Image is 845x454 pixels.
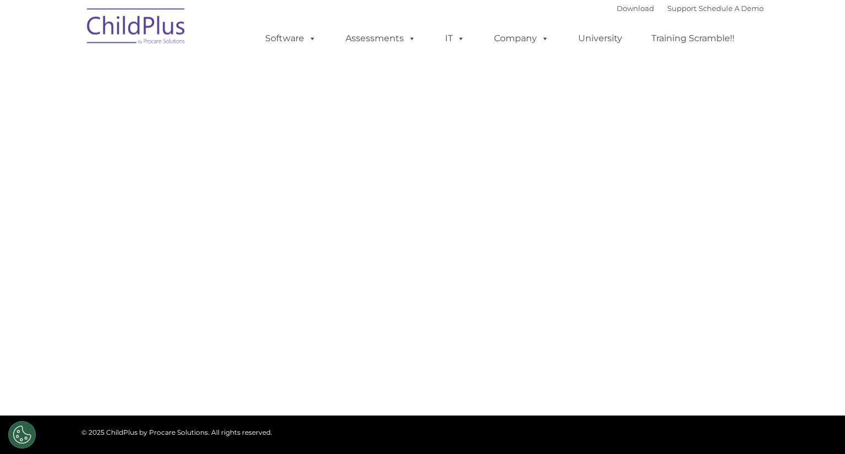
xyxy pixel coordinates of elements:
a: Training Scramble!! [640,27,745,49]
a: Schedule A Demo [699,4,764,13]
a: University [567,27,633,49]
a: Software [254,27,327,49]
font: | [617,4,764,13]
a: Support [667,4,696,13]
a: Assessments [334,27,427,49]
a: Download [617,4,654,13]
a: IT [434,27,476,49]
a: Company [483,27,560,49]
img: ChildPlus by Procare Solutions [81,1,191,56]
button: Cookies Settings [8,421,36,449]
span: © 2025 ChildPlus by Procare Solutions. All rights reserved. [81,428,272,436]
